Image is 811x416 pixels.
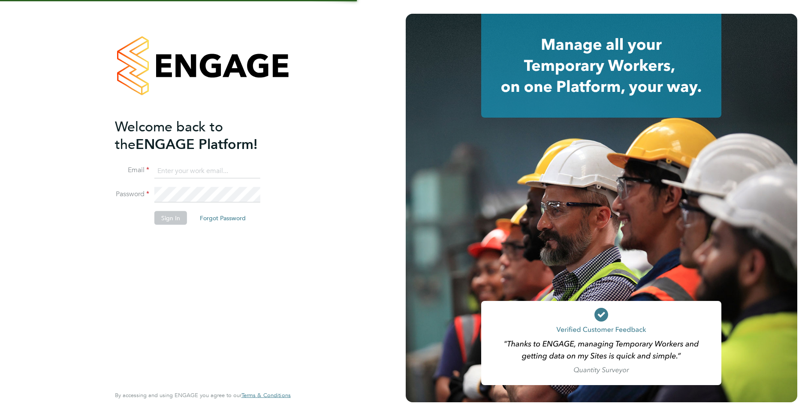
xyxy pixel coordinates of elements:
[193,211,253,225] button: Forgot Password
[115,392,291,399] span: By accessing and using ENGAGE you agree to our
[115,118,223,152] span: Welcome back to the
[241,392,291,399] a: Terms & Conditions
[115,118,282,153] h2: ENGAGE Platform!
[115,190,149,199] label: Password
[154,211,187,225] button: Sign In
[154,163,260,179] input: Enter your work email...
[241,392,291,399] span: Terms & Conditions
[115,166,149,175] label: Email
